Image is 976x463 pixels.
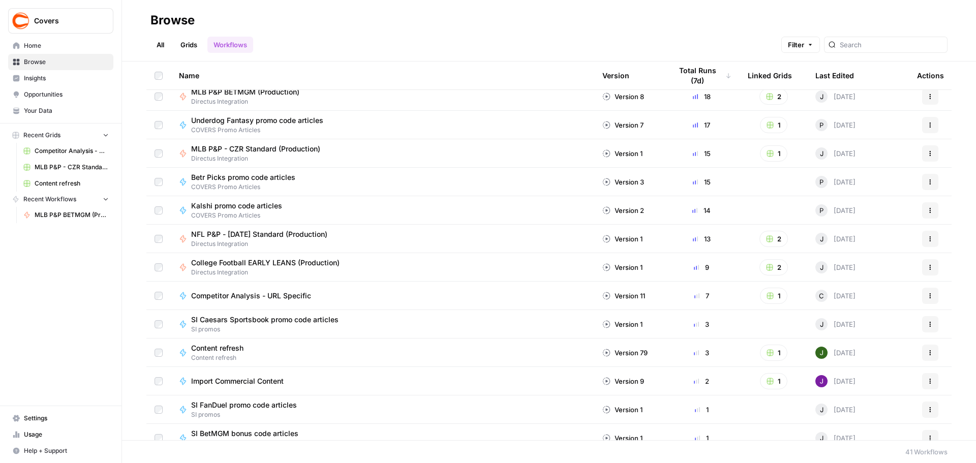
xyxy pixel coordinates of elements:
div: [DATE] [815,432,856,444]
div: 7 [672,291,731,301]
div: Browse [150,12,195,28]
div: 9 [672,262,731,272]
div: 2 [672,376,731,386]
span: SI promos [191,325,347,334]
div: Version 1 [602,262,643,272]
a: SI Caesars Sportsbook promo code articlesSI promos [179,315,586,334]
span: Directus Integration [191,268,348,277]
span: J [820,91,823,102]
span: Recent Workflows [23,195,76,204]
div: 1 [672,405,731,415]
a: College Football EARLY LEANS (Production)Directus Integration [179,258,586,277]
a: Insights [8,70,113,86]
span: NFL P&P - [DATE] Standard (Production) [191,229,327,239]
a: Content refreshContent refresh [179,343,586,362]
a: Underdog Fantasy promo code articlesCOVERS Promo Articles [179,115,586,135]
a: Settings [8,410,113,426]
div: Version 1 [602,405,643,415]
span: Recent Grids [23,131,60,140]
a: Browse [8,54,113,70]
div: [DATE] [815,90,856,103]
span: J [820,234,823,244]
button: 2 [759,88,788,105]
button: 1 [760,117,787,133]
span: Directus Integration [191,154,328,163]
span: J [820,148,823,159]
span: Browse [24,57,109,67]
a: Kalshi promo code articlesCOVERS Promo Articles [179,201,586,220]
div: Version 1 [602,148,643,159]
div: 1 [672,433,731,443]
span: SI promos [191,439,307,448]
span: Usage [24,430,109,439]
a: MLB P&P BETMGM (Production)Directus Integration [179,87,586,106]
span: Home [24,41,109,50]
span: Content refresh [191,353,252,362]
a: MLB P&P - CZR Standard (Production) Grid [19,159,113,175]
img: Covers Logo [12,12,30,30]
div: 3 [672,348,731,358]
span: Competitor Analysis - URL Specific [191,291,311,301]
div: Version 2 [602,205,644,215]
button: 1 [760,345,787,361]
button: Help + Support [8,443,113,459]
a: Import Commercial Content [179,376,586,386]
input: Search [840,40,943,50]
span: SI FanDuel promo code articles [191,400,297,410]
button: 2 [759,259,788,275]
div: [DATE] [815,176,856,188]
button: Workspace: Covers [8,8,113,34]
span: Opportunities [24,90,109,99]
span: College Football EARLY LEANS (Production) [191,258,340,268]
span: SI BetMGM bonus code articles [191,428,298,439]
a: Opportunities [8,86,113,103]
div: 14 [672,205,731,215]
img: 5v0yozua856dyxnw4lpcp45mgmzh [815,347,828,359]
button: 1 [760,288,787,304]
div: Version 11 [602,291,645,301]
a: All [150,37,170,53]
div: Version 7 [602,120,644,130]
span: Betr Picks promo code articles [191,172,295,182]
button: 1 [760,373,787,389]
span: SI Caesars Sportsbook promo code articles [191,315,339,325]
span: COVERS Promo Articles [191,182,303,192]
a: Your Data [8,103,113,119]
div: 41 Workflows [905,447,948,457]
span: MLB P&P BETMGM (Production) [35,210,109,220]
span: Import Commercial Content [191,376,284,386]
div: [DATE] [815,147,856,160]
a: MLB P&P - CZR Standard (Production)Directus Integration [179,144,586,163]
div: Version [602,61,629,89]
a: Usage [8,426,113,443]
div: Name [179,61,586,89]
a: Competitor Analysis - URL Specific [179,291,586,301]
div: [DATE] [815,290,856,302]
div: [DATE] [815,404,856,416]
span: COVERS Promo Articles [191,126,331,135]
div: 3 [672,319,731,329]
div: Version 1 [602,319,643,329]
div: Actions [917,61,944,89]
span: C [819,291,824,301]
div: Version 8 [602,91,644,102]
div: [DATE] [815,347,856,359]
div: 18 [672,91,731,102]
div: Linked Grids [748,61,792,89]
div: Version 1 [602,234,643,244]
button: Recent Workflows [8,192,113,207]
span: MLB P&P - CZR Standard (Production) [191,144,320,154]
div: Version 9 [602,376,644,386]
span: Content refresh [35,179,109,188]
button: Recent Grids [8,128,113,143]
span: P [819,177,823,187]
a: SI FanDuel promo code articlesSI promos [179,400,586,419]
div: [DATE] [815,261,856,273]
span: J [820,405,823,415]
div: 15 [672,148,731,159]
span: Directus Integration [191,239,335,249]
a: SI BetMGM bonus code articlesSI promos [179,428,586,448]
button: Filter [781,37,820,53]
span: COVERS Promo Articles [191,211,290,220]
div: Version 1 [602,433,643,443]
